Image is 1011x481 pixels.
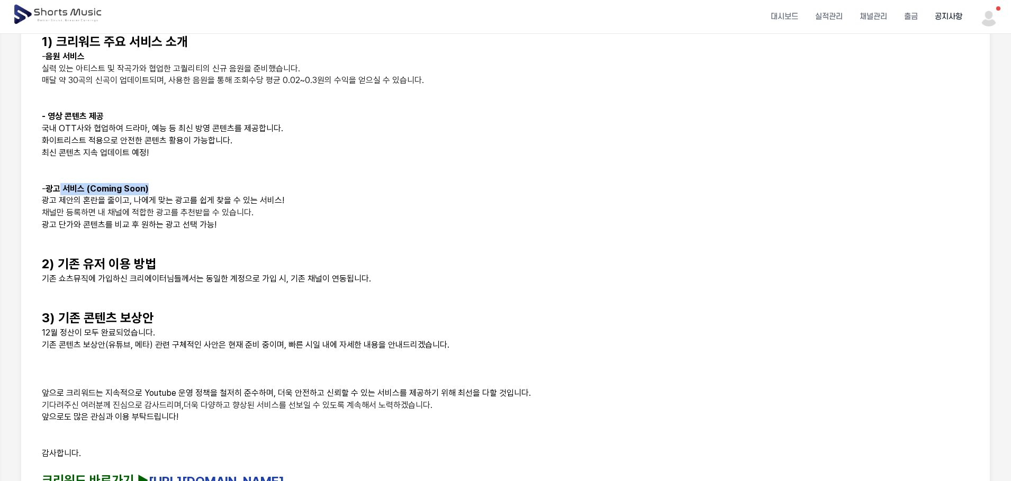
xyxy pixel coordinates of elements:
[42,75,424,85] span: 매달 약 30곡의 신곡이 업데이트되며, 사용한 음원을 통해 조회수당 평균 0.02~0.3원의 수익을 얻으실 수 있습니다.
[42,219,969,231] p: 광고 단가와 콘텐츠를 비교 후 원하는 광고 선택 가능!
[42,207,254,217] span: 채널만 등록하면 내 채널에 적합한 광고를 추천받을 수 있습니다.
[42,411,969,423] p: 앞으로도 많은 관심과 이용 부탁드립니다!
[42,63,300,74] span: 실력 있는 아티스트 및 작곡가와 협업한 고퀄리티의 신규 음원을 준비했습니다.
[184,400,432,410] span: 더욱 다양하고 향상된 서비스를 선보일 수 있도록 계속해서 노력하겠습니다.
[42,51,969,63] p: -
[42,339,969,351] p: 기존 콘텐츠 보상안(유튜브, 메타) 관련 구체적인 사안은 현재 준비 중이며, 빠른 시일 내에 자세한 내용을 안내드리겠습니다.
[42,256,156,271] strong: 2) 기존 유저 이용 방법
[42,34,188,49] strong: 1) 크리워드 주요 서비스 소개
[926,3,971,31] a: 공지사항
[979,7,998,26] img: 사용자 이미지
[42,135,969,147] p: 화이트리스트 적용으로 안전한 콘텐츠 활용이 가능합니다.
[42,183,969,195] p: -
[42,273,969,285] p: 기존 쇼츠뮤직에 가입하신 크리에이터님들께서는 동일한 계정으로 가입 시, 기존 채널이 연동됩니다.
[46,51,85,61] strong: 음원 서비스
[42,448,969,460] p: 감사합니다.
[42,327,969,339] p: 12월 정산이 모두 완료되었습니다.
[42,123,969,135] p: 국내 OTT사와 협업하여 드라마, 예능 등 최신 방영 콘텐츠를 제공합니다.
[42,400,182,410] span: 기다려주신 여러분께 진심으로 감사드리며
[851,3,896,31] a: 채널관리
[762,3,807,31] a: 대시보드
[896,3,926,31] a: 출금
[42,400,969,412] p: ,
[46,184,149,194] strong: 광고 서비스 (Coming Soon)
[42,111,104,121] strong: - 영상 콘텐츠 제공
[42,195,969,207] p: 광고 제안의 혼란을 줄이고, 나에게 맞는 광고를 쉽게 찾을 수 있는 서비스!
[807,3,851,31] a: 실적관리
[42,147,969,159] p: 최신 콘텐츠 지속 업데이트 예정!
[42,310,154,325] strong: 3) 기존 콘텐츠 보상안
[42,387,969,400] p: 앞으로 크리워드는 지속적으로 Youtube 운영 정책을 철저히 준수하며, 더욱 안전하고 신뢰할 수 있는 서비스를 제공하기 위해 최선을 다할 것입니다.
